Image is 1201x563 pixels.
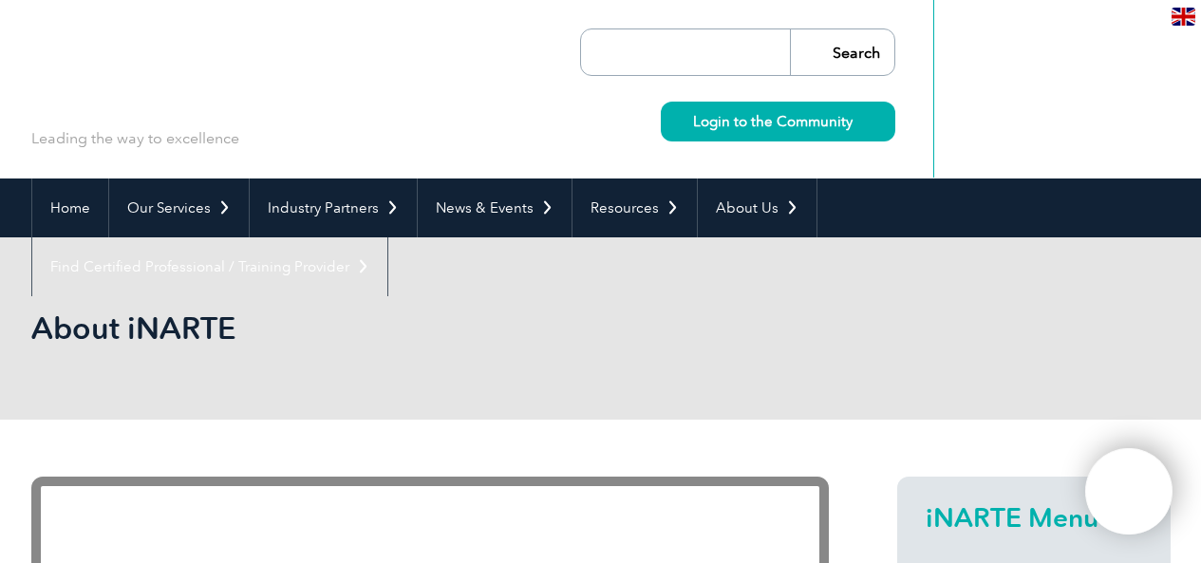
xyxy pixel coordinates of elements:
h2: About iNARTE [31,313,829,344]
a: News & Events [418,178,572,237]
a: Our Services [109,178,249,237]
a: Login to the Community [661,102,895,141]
p: Leading the way to excellence [31,128,239,149]
input: Search [790,29,894,75]
a: About Us [698,178,816,237]
a: Home [32,178,108,237]
h2: iNARTE Menu [926,502,1142,533]
a: Industry Partners [250,178,417,237]
img: svg+xml;nitro-empty-id=MzU4OjIyMw==-1;base64,PHN2ZyB2aWV3Qm94PSIwIDAgMTEgMTEiIHdpZHRoPSIxMSIgaGVp... [853,116,863,126]
a: Find Certified Professional / Training Provider [32,237,387,296]
a: Resources [572,178,697,237]
img: svg+xml;nitro-empty-id=OTA2OjExNg==-1;base64,PHN2ZyB2aWV3Qm94PSIwIDAgNDAwIDQwMCIgd2lkdGg9IjQwMCIg... [1105,468,1153,516]
img: en [1172,8,1195,26]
